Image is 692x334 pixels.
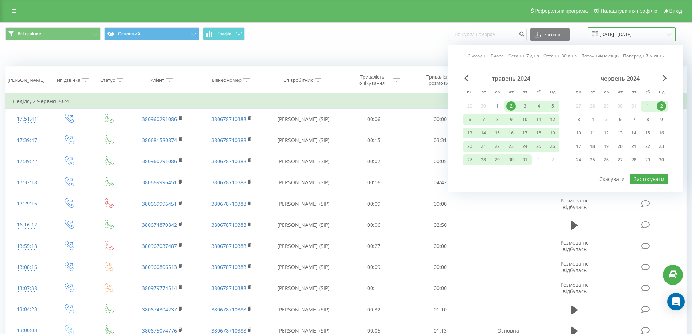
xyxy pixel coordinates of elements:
div: чт 23 трав 2024 р. [504,141,518,152]
span: Розмова не відбулась [561,281,589,295]
td: 00:15 [341,130,407,151]
a: 380678710388 [211,158,246,165]
div: вт 21 трав 2024 р. [477,141,490,152]
td: 00:09 [341,257,407,278]
div: нд 16 черв 2024 р. [655,128,668,138]
div: червень 2024 [572,75,668,82]
div: 12 [548,115,557,124]
div: 23 [657,142,666,151]
td: 00:00 [407,109,474,130]
div: ср 8 трав 2024 р. [490,114,504,125]
td: 00:05 [407,151,474,172]
button: Всі дзвінки [5,27,101,40]
div: 12 [602,128,611,138]
div: пт 21 черв 2024 р. [627,141,641,152]
div: 4 [534,101,543,111]
span: Налаштування профілю [600,8,657,14]
a: 380669996451 [142,200,177,207]
div: чт 27 черв 2024 р. [613,154,627,165]
td: 04:42 [407,172,474,193]
abbr: четвер [615,87,626,98]
td: [PERSON_NAME] (SIP) [266,172,341,193]
div: Open Intercom Messenger [667,293,685,310]
div: вт 4 черв 2024 р. [586,114,599,125]
div: нд 26 трав 2024 р. [546,141,559,152]
div: ср 22 трав 2024 р. [490,141,504,152]
abbr: середа [492,87,503,98]
td: [PERSON_NAME] (SIP) [266,193,341,214]
a: Попередній місяць [623,52,664,59]
div: 15 [643,128,652,138]
div: ср 1 трав 2024 р. [490,101,504,112]
a: 380678710388 [211,285,246,291]
div: 21 [479,142,488,151]
abbr: понеділок [464,87,475,98]
div: пт 24 трав 2024 р. [518,141,532,152]
div: 11 [534,115,543,124]
div: 29 [493,155,502,165]
abbr: четвер [506,87,517,98]
td: 00:00 [407,193,474,214]
div: пн 6 трав 2024 р. [463,114,477,125]
td: 00:16 [341,172,407,193]
div: 13:07:38 [13,281,41,295]
div: ср 26 черв 2024 р. [599,154,613,165]
abbr: п’ятниця [519,87,530,98]
div: 29 [643,155,652,165]
div: чт 16 трав 2024 р. [504,128,518,138]
td: 00:09 [341,193,407,214]
div: 17:39:22 [13,154,41,169]
a: Останні 30 днів [543,52,577,59]
abbr: вівторок [587,87,598,98]
div: 14 [629,128,639,138]
div: пт 7 черв 2024 р. [627,114,641,125]
div: вт 25 черв 2024 р. [586,154,599,165]
span: Розмова не відбулась [561,197,589,210]
a: 380678710388 [211,179,246,186]
td: 02:50 [407,214,474,236]
td: 00:06 [341,109,407,130]
div: 1 [643,101,652,111]
div: сб 11 трав 2024 р. [532,114,546,125]
button: Скасувати [595,174,629,184]
button: Графік [203,27,245,40]
div: 19 [602,142,611,151]
div: 25 [534,142,543,151]
a: Сьогодні [468,52,486,59]
div: 21 [629,142,639,151]
div: 2 [657,101,666,111]
input: Пошук за номером [450,28,527,41]
div: пн 27 трав 2024 р. [463,154,477,165]
td: [PERSON_NAME] (SIP) [266,236,341,257]
td: 00:11 [341,278,407,299]
td: 00:06 [341,214,407,236]
td: [PERSON_NAME] (SIP) [266,257,341,278]
div: 2 [506,101,516,111]
a: 380678710388 [211,327,246,334]
div: нд 30 черв 2024 р. [655,154,668,165]
abbr: понеділок [573,87,584,98]
div: 17:32:18 [13,176,41,190]
div: Бізнес номер [212,77,242,83]
div: 10 [520,115,530,124]
a: 380674870842 [142,221,177,228]
div: вт 11 черв 2024 р. [586,128,599,138]
div: сб 1 черв 2024 р. [641,101,655,112]
div: Тип дзвінка [54,77,80,83]
div: вт 7 трав 2024 р. [477,114,490,125]
div: ср 12 черв 2024 р. [599,128,613,138]
a: 380967037487 [142,242,177,249]
td: [PERSON_NAME] (SIP) [266,299,341,320]
div: ср 19 черв 2024 р. [599,141,613,152]
div: 31 [520,155,530,165]
abbr: середа [601,87,612,98]
a: 380681580874 [142,137,177,144]
div: 27 [615,155,625,165]
div: 3 [520,101,530,111]
div: 13:04:23 [13,302,41,317]
div: чт 2 трав 2024 р. [504,101,518,112]
abbr: субота [642,87,653,98]
div: 24 [520,142,530,151]
div: 16 [657,128,666,138]
div: 18 [534,128,543,138]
